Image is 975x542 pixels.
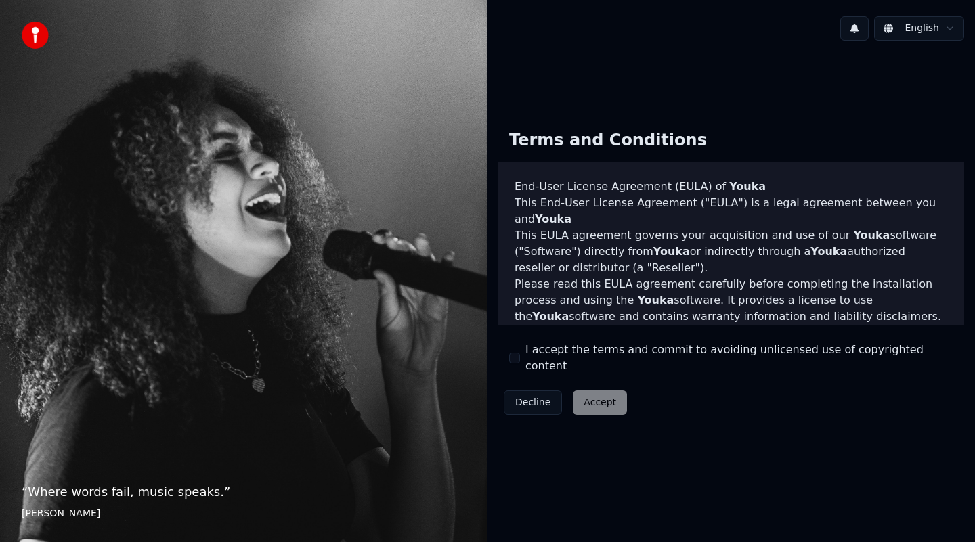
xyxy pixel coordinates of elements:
[515,195,948,227] p: This End-User License Agreement ("EULA") is a legal agreement between you and
[729,180,766,193] span: Youka
[532,310,569,323] span: Youka
[22,22,49,49] img: youka
[22,482,466,501] p: “ Where words fail, music speaks. ”
[515,179,948,195] h3: End-User License Agreement (EULA) of
[653,245,690,258] span: Youka
[535,212,571,225] span: Youka
[498,119,718,162] div: Terms and Conditions
[525,342,953,374] label: I accept the terms and commit to avoiding unlicensed use of copyrighted content
[515,325,948,390] p: If you register for a free trial of the software, this EULA agreement will also govern that trial...
[810,245,847,258] span: Youka
[637,294,674,307] span: Youka
[853,229,890,242] span: Youka
[515,276,948,325] p: Please read this EULA agreement carefully before completing the installation process and using th...
[504,390,562,415] button: Decline
[22,507,466,520] footer: [PERSON_NAME]
[515,227,948,276] p: This EULA agreement governs your acquisition and use of our software ("Software") directly from o...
